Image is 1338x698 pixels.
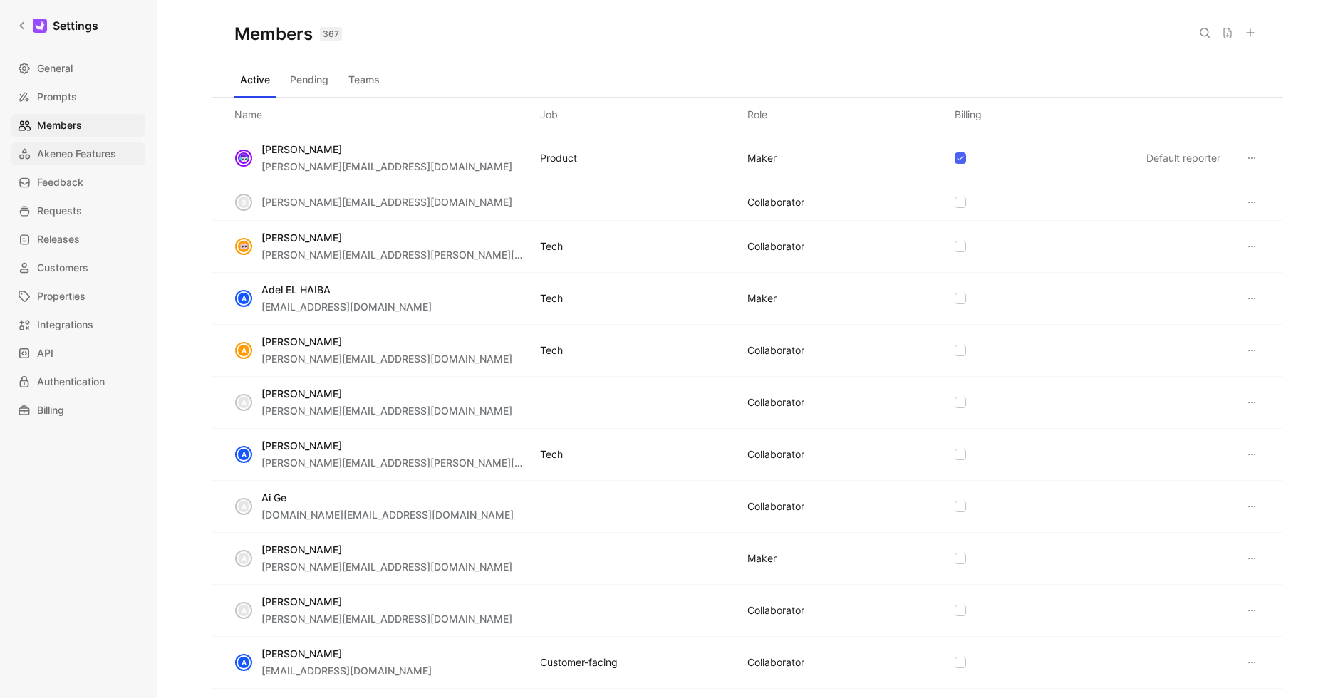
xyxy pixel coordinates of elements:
span: [PERSON_NAME][EMAIL_ADDRESS][PERSON_NAME][DOMAIN_NAME] [261,457,593,469]
div: A [237,499,251,514]
span: Adel EL HAIBA [261,283,331,296]
div: A [237,447,251,462]
div: MAKER [747,550,777,567]
span: Integrations [37,316,93,333]
div: COLLABORATOR [747,238,804,255]
div: Customer-facing [540,654,618,671]
div: Job [540,106,558,123]
div: Name [234,106,262,123]
div: A [237,291,251,306]
span: Properties [37,288,85,305]
a: API [11,342,145,365]
a: Properties [11,285,145,308]
span: [PERSON_NAME] [261,231,342,244]
button: Pending [284,68,334,91]
div: COLLABORATOR [747,446,804,463]
span: [PERSON_NAME][EMAIL_ADDRESS][DOMAIN_NAME] [261,196,512,208]
div: Role [747,106,767,123]
div: s [237,195,251,209]
a: Releases [11,228,145,251]
div: COLLABORATOR [747,342,804,359]
span: Members [37,117,82,134]
span: [PERSON_NAME] [261,439,342,452]
div: COLLABORATOR [747,394,804,411]
span: Feedback [37,174,83,191]
span: [DOMAIN_NAME][EMAIL_ADDRESS][DOMAIN_NAME] [261,509,514,521]
span: [PERSON_NAME][EMAIL_ADDRESS][DOMAIN_NAME] [261,613,512,625]
div: A [237,603,251,618]
a: Prompts [11,85,145,108]
div: COLLABORATOR [747,194,804,211]
a: Settings [11,11,104,40]
img: avatar [237,151,251,165]
span: [PERSON_NAME][EMAIL_ADDRESS][DOMAIN_NAME] [261,160,512,172]
span: Requests [37,202,82,219]
h1: Settings [53,17,98,34]
a: Feedback [11,171,145,194]
a: Integrations [11,313,145,336]
a: General [11,57,145,80]
div: COLLABORATOR [747,654,804,671]
button: Active [234,68,276,91]
div: A [237,655,251,670]
a: Authentication [11,370,145,393]
a: Customers [11,256,145,279]
span: Billing [37,402,64,419]
span: General [37,60,73,77]
span: Customers [37,259,88,276]
span: [PERSON_NAME] [261,647,342,660]
span: [PERSON_NAME] [261,387,342,400]
span: [PERSON_NAME] [261,595,342,608]
span: Releases [37,231,80,248]
div: MAKER [747,150,777,167]
div: Billing [955,106,982,123]
img: avatar [237,239,251,254]
div: Tech [540,446,563,463]
a: Billing [11,399,145,422]
div: 367 [320,27,342,41]
div: A [237,551,251,566]
button: Teams [343,68,385,91]
span: [PERSON_NAME] [261,335,342,348]
span: [PERSON_NAME] [261,543,342,556]
span: [EMAIL_ADDRESS][DOMAIN_NAME] [261,665,432,677]
span: Akeneo Features [37,145,116,162]
span: Default reporter [1146,152,1220,164]
div: Product [540,150,577,167]
div: Tech [540,290,563,307]
div: COLLABORATOR [747,602,804,619]
h1: Members [234,23,342,46]
div: Tech [540,238,563,255]
span: [PERSON_NAME][EMAIL_ADDRESS][DOMAIN_NAME] [261,561,512,573]
span: Ai Ge [261,491,286,504]
span: API [37,345,53,362]
span: [PERSON_NAME][EMAIL_ADDRESS][DOMAIN_NAME] [261,405,512,417]
span: [PERSON_NAME][EMAIL_ADDRESS][DOMAIN_NAME] [261,353,512,365]
a: Akeneo Features [11,142,145,165]
div: Tech [540,342,563,359]
span: Authentication [37,373,105,390]
a: Requests [11,199,145,222]
span: [PERSON_NAME][EMAIL_ADDRESS][PERSON_NAME][DOMAIN_NAME] [261,249,593,261]
span: [EMAIL_ADDRESS][DOMAIN_NAME] [261,301,432,313]
span: [PERSON_NAME] [261,143,342,155]
div: COLLABORATOR [747,498,804,515]
div: A [237,395,251,410]
div: A [237,343,251,358]
div: MAKER [747,290,777,307]
span: Prompts [37,88,77,105]
a: Members [11,114,145,137]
